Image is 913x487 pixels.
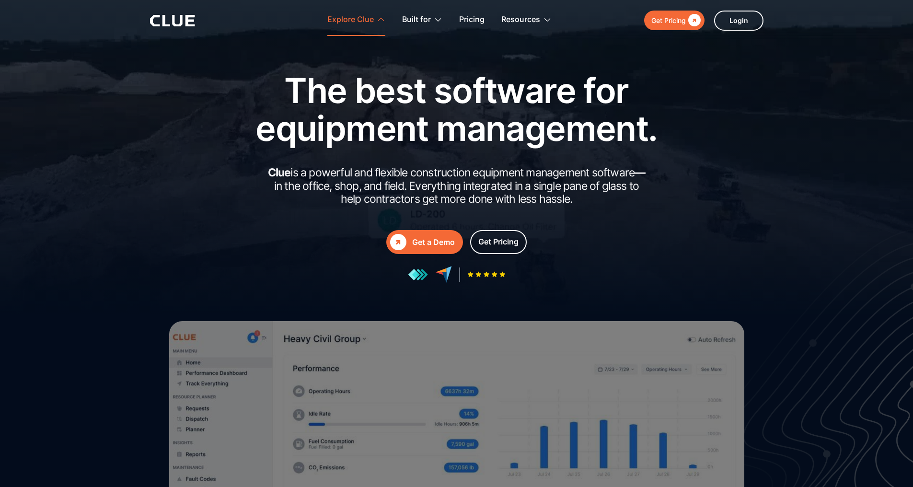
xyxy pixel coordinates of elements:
iframe: Chat Widget [740,353,913,487]
div: Explore Clue [327,5,374,35]
strong: Clue [268,166,291,179]
a: Get a Demo [386,230,463,254]
div: Built for [402,5,431,35]
div: Get a Demo [412,236,455,248]
img: reviews at capterra [435,266,452,283]
a: Get Pricing [470,230,527,254]
div:  [686,14,701,26]
img: Five-star rating icon [467,271,506,278]
a: Pricing [459,5,485,35]
img: reviews at getapp [408,268,428,281]
div: Get Pricing [478,236,519,248]
a: Login [714,11,763,31]
a: Get Pricing [644,11,705,30]
div: Get Pricing [651,14,686,26]
h2: is a powerful and flexible construction equipment management software in the office, shop, and fi... [265,166,648,206]
h1: The best software for equipment management. [241,71,672,147]
div: Resources [501,5,540,35]
div:  [390,234,406,250]
strong: — [635,166,645,179]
